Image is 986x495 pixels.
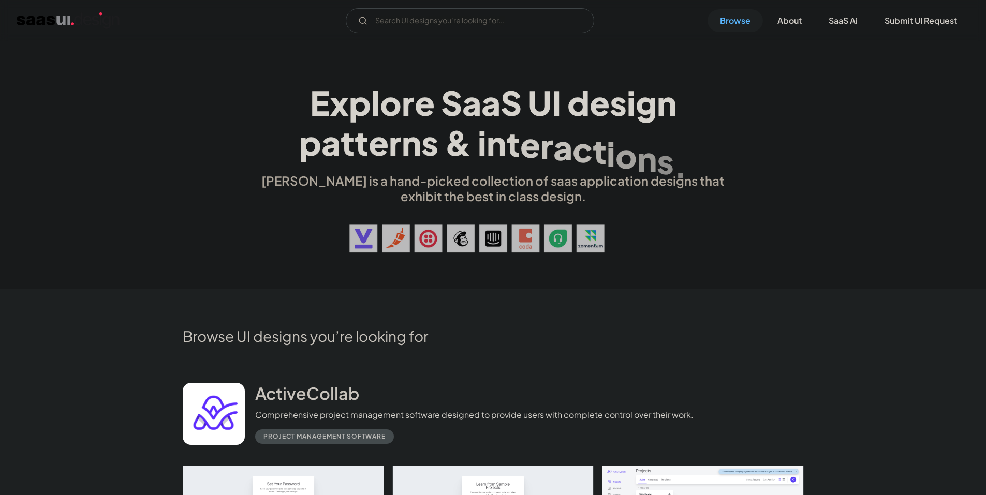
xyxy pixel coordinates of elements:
[593,131,607,171] div: t
[255,383,359,403] h2: ActiveCollab
[421,123,438,162] div: s
[481,83,501,123] div: a
[528,83,552,123] div: U
[462,83,481,123] div: a
[263,430,386,443] div: Project Management Software
[553,127,572,167] div: a
[816,9,870,32] a: SaaS Ai
[415,83,435,123] div: e
[299,123,321,162] div: p
[607,133,615,173] div: i
[657,83,676,123] div: n
[445,123,472,162] div: &
[572,129,593,169] div: c
[389,123,402,162] div: r
[637,138,657,178] div: n
[255,173,731,204] div: [PERSON_NAME] is a hand-picked collection of saas application designs that exhibit the best in cl...
[330,83,349,123] div: x
[321,123,341,162] div: a
[349,83,371,123] div: p
[478,123,487,162] div: i
[310,83,330,123] div: E
[615,136,637,175] div: o
[402,83,415,123] div: r
[380,83,402,123] div: o
[610,83,627,123] div: s
[371,83,380,123] div: l
[765,9,814,32] a: About
[346,8,594,33] form: Email Form
[183,327,804,345] h2: Browse UI designs you’re looking for
[540,126,553,166] div: r
[708,9,763,32] a: Browse
[255,83,731,162] h1: Explore SaaS UI design patterns & interactions.
[627,83,636,123] div: i
[369,123,389,162] div: e
[657,141,674,181] div: s
[346,8,594,33] input: Search UI designs you're looking for...
[872,9,969,32] a: Submit UI Request
[441,83,462,123] div: S
[567,83,590,123] div: d
[674,145,687,185] div: .
[17,12,120,29] a: home
[341,123,355,162] div: t
[552,83,561,123] div: I
[336,204,650,258] img: text, icon, saas logo
[487,123,506,163] div: n
[590,83,610,123] div: e
[355,123,369,162] div: t
[255,409,694,421] div: Comprehensive project management software designed to provide users with complete control over th...
[255,383,359,409] a: ActiveCollab
[402,123,421,162] div: n
[506,124,520,163] div: t
[520,125,540,164] div: e
[501,83,522,123] div: S
[636,83,657,123] div: g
